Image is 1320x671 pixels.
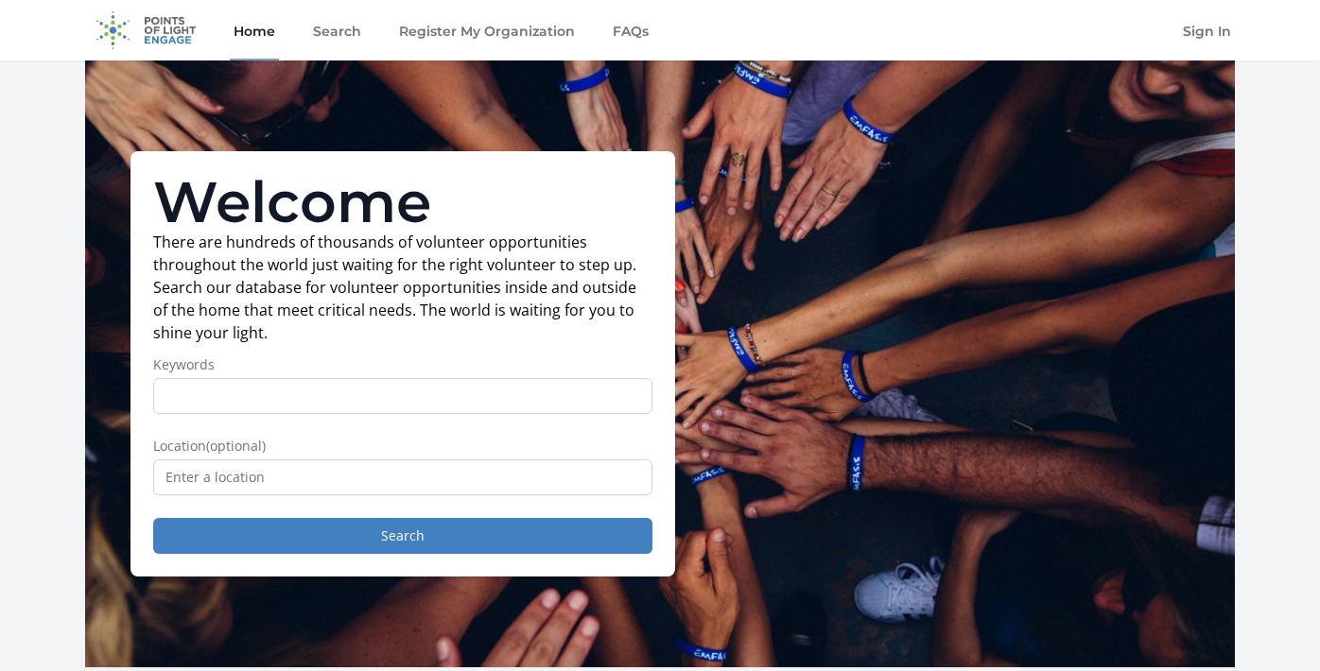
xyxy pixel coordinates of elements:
[153,174,652,231] h1: Welcome
[153,459,652,495] input: Enter a location
[153,518,652,554] button: Search
[153,231,652,344] p: There are hundreds of thousands of volunteer opportunities throughout the world just waiting for ...
[153,355,652,374] label: Keywords
[206,437,266,455] span: (optional)
[153,437,652,456] label: Location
